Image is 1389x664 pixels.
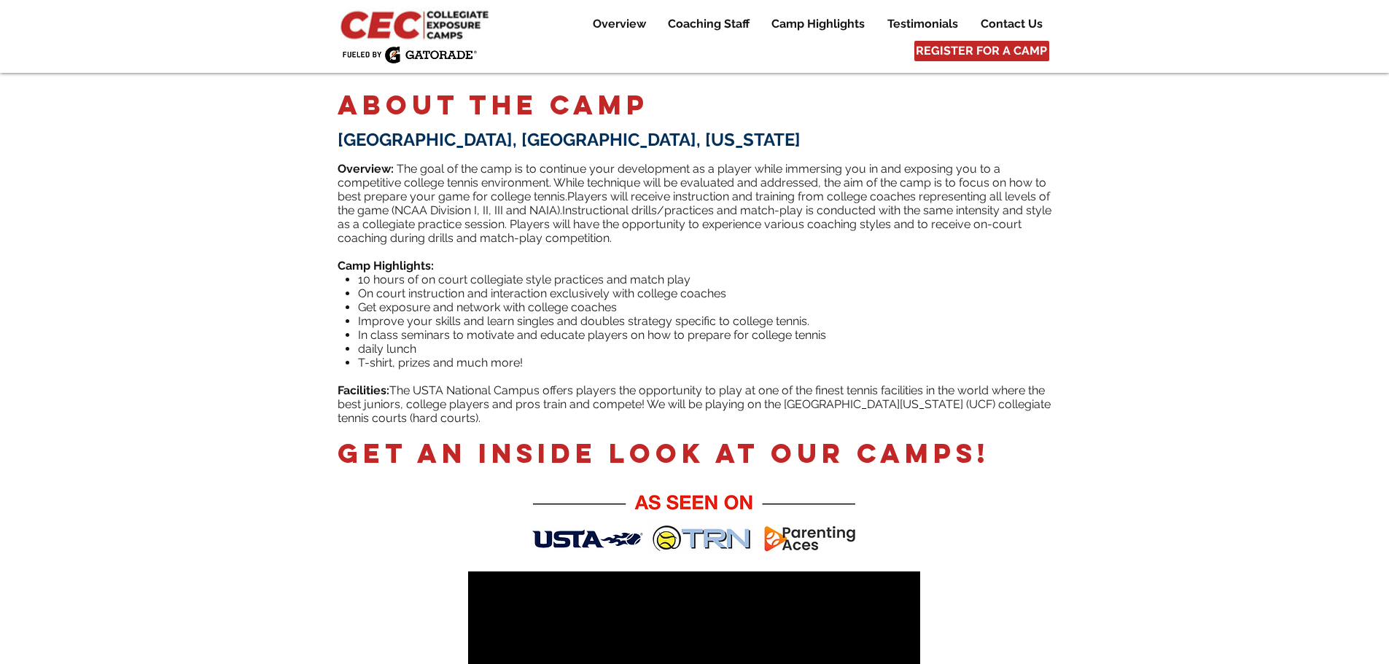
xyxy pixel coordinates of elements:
[661,15,757,33] p: Coaching Staff
[876,15,969,33] a: Testimonials
[582,15,656,33] a: Overview
[338,259,434,273] span: Camp Highlights:
[764,15,872,33] p: Camp Highlights
[338,7,495,41] img: CEC Logo Primary_edited.jpg
[760,15,876,33] a: Camp Highlights
[358,356,523,370] span: T-shirt, prizes and much more!
[880,15,965,33] p: Testimonials
[916,43,1047,59] span: REGISTER FOR A CAMP
[342,46,477,63] img: Fueled by Gatorade.png
[358,328,826,342] span: In class seminars to motivate and educate players on how to prepare for college tennis
[338,383,1051,425] span: The USTA National Campus offers players the opportunity to play at one of the finest tennis facil...
[338,437,990,470] span: GET AN INSIDE LOOK AT OUR CAMPS!
[338,383,389,397] span: Facilities:
[358,286,726,300] span: On court instruction and interaction exclusively with college coaches
[358,300,617,314] span: Get exposure and network with college coaches
[338,162,394,176] span: Overview:
[571,15,1053,33] nav: Site
[973,15,1050,33] p: Contact Us
[970,15,1053,33] a: Contact Us
[338,203,1051,245] span: Instructional drills/practices and match-play is conducted with the same intensity and style as a...
[338,162,1046,203] span: ​ The goal of the camp is to continue your development as a player while immersing you in and exp...
[358,314,809,328] span: Improve your skills and learn singles and doubles strategy specific to college tennis.
[338,190,1050,217] span: Players will receive instruction and training from college coaches representing all levels of the...
[914,41,1049,61] a: REGISTER FOR A CAMP
[338,88,649,122] span: ABOUT THE CAMP
[532,491,857,555] img: As Seen On CEC_V2 2_24_22.png
[358,342,416,356] span: daily lunch
[657,15,760,33] a: Coaching Staff
[585,15,653,33] p: Overview
[358,273,690,286] span: 10 hours of on court collegiate style practices and match play
[338,129,801,150] span: [GEOGRAPHIC_DATA], [GEOGRAPHIC_DATA], [US_STATE]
